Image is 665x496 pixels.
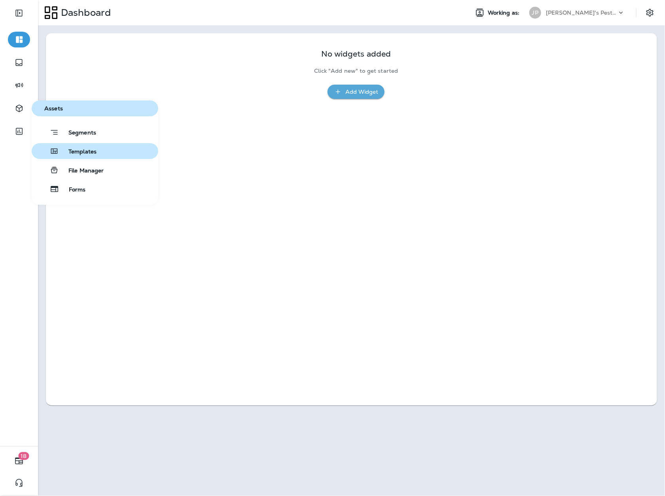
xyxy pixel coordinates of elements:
p: [PERSON_NAME]'s Pest Control - [GEOGRAPHIC_DATA] [546,9,617,16]
button: File Manager [32,162,158,178]
button: Segments [32,124,158,140]
p: Dashboard [58,7,111,19]
span: 18 [19,452,29,460]
div: JP [529,7,541,19]
span: Working as: [488,9,521,16]
span: Forms [59,186,86,194]
span: Templates [59,148,97,156]
p: No widgets added [321,51,391,57]
p: Click "Add new" to get started [314,68,398,74]
span: File Manager [59,167,104,175]
span: Assets [35,105,155,112]
button: Settings [643,6,657,20]
span: Segments [59,129,96,137]
button: Forms [32,181,158,197]
div: Add Widget [345,87,378,97]
button: Expand Sidebar [8,5,30,21]
button: Assets [32,100,158,116]
button: Templates [32,143,158,159]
